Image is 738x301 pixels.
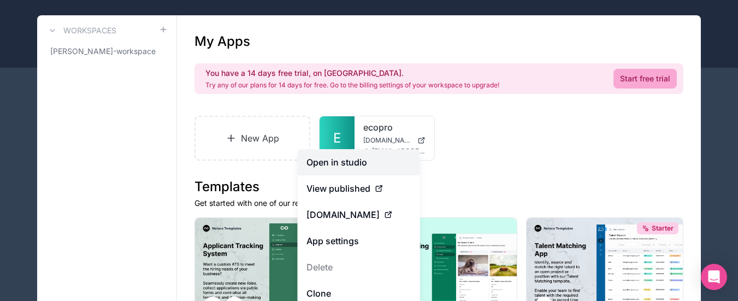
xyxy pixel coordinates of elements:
span: [EMAIL_ADDRESS][DOMAIN_NAME] [372,147,426,156]
a: App settings [298,228,420,254]
a: [PERSON_NAME]-workspace [46,42,168,61]
span: [PERSON_NAME]-workspace [50,46,156,57]
p: Get started with one of our ready-made templates [194,198,683,209]
a: New App [194,116,310,161]
a: Open in studio [298,149,420,175]
h1: My Apps [194,33,250,50]
span: Starter [652,224,674,233]
div: Open Intercom Messenger [701,264,727,290]
span: [DOMAIN_NAME] [306,208,380,221]
a: ecopro [363,121,426,134]
a: [DOMAIN_NAME] [363,136,426,145]
a: E [320,116,355,160]
span: View published [306,182,370,195]
h1: Templates [194,178,683,196]
span: E [333,129,341,147]
p: Try any of our plans for 14 days for free. Go to the billing settings of your workspace to upgrade! [205,81,499,90]
span: [DOMAIN_NAME] [363,136,413,145]
h3: Workspaces [63,25,116,36]
a: Start free trial [613,69,677,88]
button: Delete [298,254,420,280]
a: Workspaces [46,24,116,37]
a: [DOMAIN_NAME] [298,202,420,228]
h2: You have a 14 days free trial, on [GEOGRAPHIC_DATA]. [205,68,499,79]
a: View published [298,175,420,202]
